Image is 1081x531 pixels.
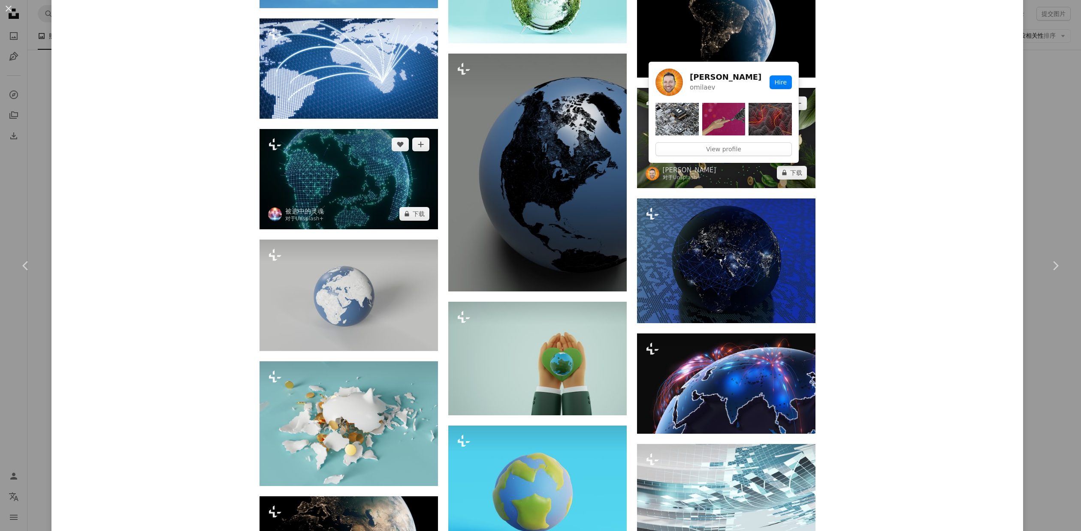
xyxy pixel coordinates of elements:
a: Avatar of user Igor Omilaev[PERSON_NAME]omilaev [655,69,766,96]
a: Unsplash+ [673,174,701,180]
a: 用发光线连接各大洲的世界地图 [260,64,438,72]
a: 下一个 [1030,225,1081,307]
a: 夜晚从太空看地球的景象 [637,24,815,31]
img: 用发光线连接各大洲的世界地图 [260,18,438,119]
button: 下载 [777,166,807,180]
font: 下载 [790,169,802,176]
img: 中间有一个洞的破墙 [260,361,438,486]
img: photo-1697577418970-95d99b5a55cf [655,103,699,135]
a: 灰色背景上蓝白色的地球仪 [260,291,438,299]
a: 地球的黑白照片 [448,168,627,176]
img: photo-1700150282220-d02cd4994cd5 [749,103,792,135]
a: 地球被树叶和硬币包围。 [637,134,815,142]
h5: [PERSON_NAME] [690,72,761,82]
font: [PERSON_NAME] [663,166,716,174]
a: 中间有一个洞的破墙 [260,420,438,427]
a: 带有正方形的蓝色和白色抽象的背景 [637,490,815,498]
a: 发光的地球与多彩的宇宙星云 [637,380,815,387]
a: View profile [655,142,792,156]
font: 对于 [285,216,296,222]
img: 前往 A Chosen Soul 的个人资料 [268,207,282,221]
a: 被选中的灵魂 [285,207,324,216]
img: Avatar of user Igor Omilaev [655,69,683,96]
img: 前往 Igor Omilaev 的个人资料 [646,167,659,180]
img: 夜晚，地球与互连的网络线路一起发光 [637,198,815,323]
img: 双手触摸地球，绿色背景上留下心形叶子。绿色能源、ESG、可再生资源全球环境可持续性、环境保护。3D 渲染插图。 [448,302,627,415]
img: 地球被树叶和硬币包围。 [637,88,815,188]
font: 对于 [663,174,673,180]
button: 喜欢 [392,138,409,151]
button: Hire [770,75,792,89]
img: 发光的地球与多彩的宇宙星云 [637,333,815,434]
img: 灰色背景上蓝白色的地球仪 [260,240,438,351]
a: 双手触摸地球，绿色背景上留下心形叶子。绿色能源、ESG、可再生资源全球环境可持续性、环境保护。3D 渲染插图。 [448,354,627,362]
img: photo-1694903110330-cc64b7e1d21d [702,103,746,135]
a: Unsplash+ [296,216,324,222]
font: 被选中的灵魂 [285,207,324,215]
a: 蓝色背景上的蓝色和绿色地球仪 [448,488,627,496]
button: 下载 [399,207,429,221]
a: [PERSON_NAME] [663,166,716,174]
img: 黑色背景上带有发光蓝色大陆的数字地球。 [260,129,438,229]
a: 夜晚，地球与互连的网络线路一起发光 [637,257,815,264]
button: 添加到收藏夹 [412,138,429,151]
a: 黑色背景上带有发光蓝色大陆的数字地球。 [260,175,438,183]
p: omilaev [690,82,761,93]
img: 地球的黑白照片 [448,54,627,291]
font: 下载 [413,210,425,217]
